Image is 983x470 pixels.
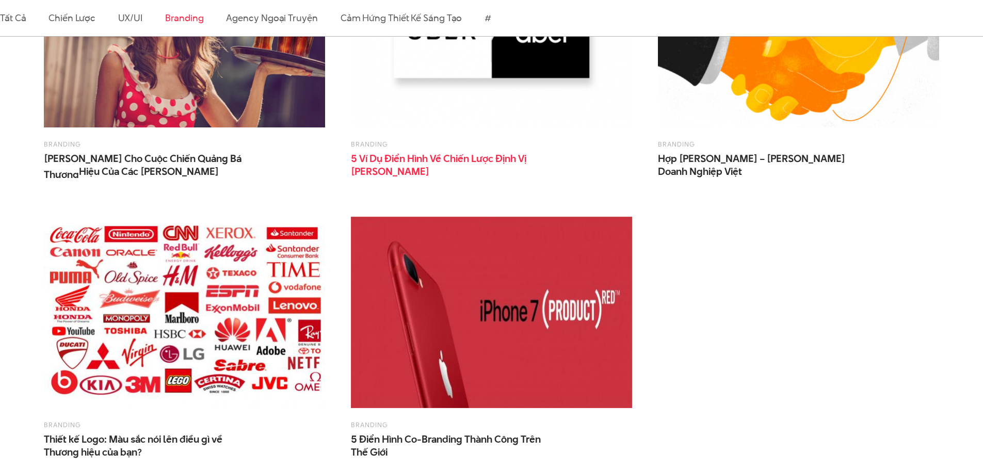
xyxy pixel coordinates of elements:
[485,11,491,24] a: #
[44,433,250,459] a: Thiết kế Logo: Màu sắc nói lên điều gì vềThương hiệu của bạn?
[165,11,203,24] a: Branding
[44,152,250,178] a: [PERSON_NAME] Cho Cuộc Chiến Quảng Bá ThươngHiệu Của Các [PERSON_NAME]
[658,165,742,178] span: Doanh Nghiệp Việt
[49,11,95,24] a: Chiến lược
[341,11,462,24] a: Cảm hứng thiết kế sáng tạo
[351,165,429,178] span: [PERSON_NAME]
[351,446,388,459] span: Thế Giới
[44,420,81,429] a: Branding
[118,11,143,24] a: UX/UI
[44,446,142,459] span: Thương hiệu của bạn?
[351,139,388,149] a: Branding
[351,152,557,178] span: 5 Ví Dụ Điển Hình Về Chiến Lược Định Vị
[351,152,557,178] a: 5 Ví Dụ Điển Hình Về Chiến Lược Định Vị[PERSON_NAME]
[351,217,632,408] img: Hợp tác thương hiệu(Co-Branding)
[351,433,557,459] a: 5 Điển Hình Co-Branding Thành Công TrênThế Giới
[44,433,250,459] span: Thiết kế Logo: Màu sắc nói lên điều gì về
[658,152,864,178] a: Hợp [PERSON_NAME] – [PERSON_NAME]Doanh Nghiệp Việt
[44,217,325,408] img: Thiết kế Logo: Màu sắc nói lên điều gì về Thương hiệu của bạn?
[44,139,81,149] a: Branding
[658,152,864,178] span: Hợp [PERSON_NAME] – [PERSON_NAME]
[226,11,317,24] a: Agency ngoại truyện
[658,139,695,149] a: Branding
[351,420,388,429] a: Branding
[79,165,219,178] span: Hiệu Của Các [PERSON_NAME]
[351,433,557,459] span: 5 Điển Hình Co-Branding Thành Công Trên
[44,152,250,178] span: [PERSON_NAME] Cho Cuộc Chiến Quảng Bá Thương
